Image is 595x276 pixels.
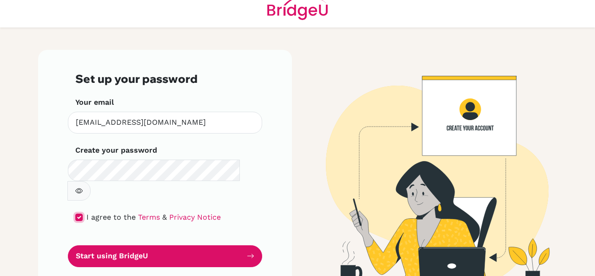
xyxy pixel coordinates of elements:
[68,112,262,134] input: Insert your email*
[75,72,255,86] h3: Set up your password
[162,213,167,222] span: &
[169,213,221,222] a: Privacy Notice
[75,97,114,108] label: Your email
[75,145,157,156] label: Create your password
[68,245,262,267] button: Start using BridgeU
[86,213,136,222] span: I agree to the
[138,213,160,222] a: Terms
